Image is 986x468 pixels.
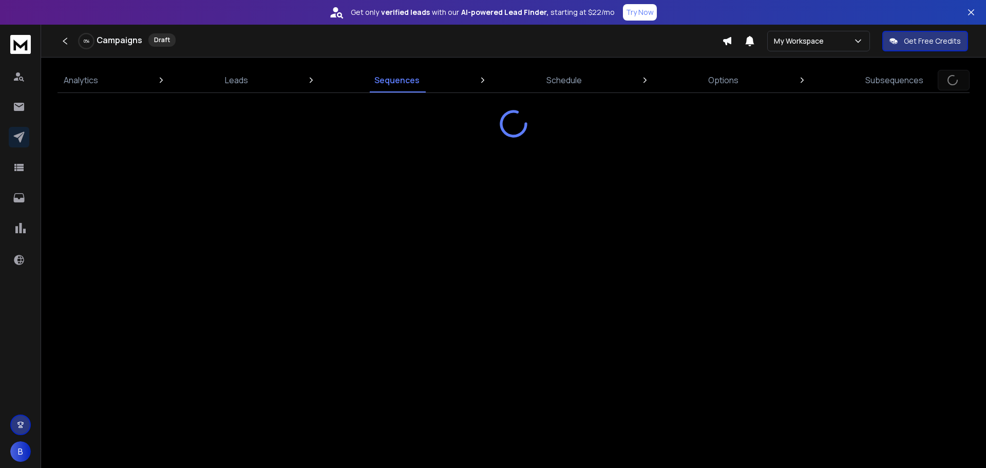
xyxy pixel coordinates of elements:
strong: verified leads [381,7,430,17]
p: Leads [225,74,248,86]
p: Analytics [64,74,98,86]
img: logo [10,35,31,54]
p: Schedule [546,74,582,86]
p: My Workspace [774,36,828,46]
a: Sequences [368,68,426,92]
div: Draft [148,33,176,47]
p: Get only with our starting at $22/mo [351,7,615,17]
p: Try Now [626,7,654,17]
p: 0 % [84,38,89,44]
a: Analytics [58,68,104,92]
p: Options [708,74,738,86]
button: Try Now [623,4,657,21]
a: Schedule [540,68,588,92]
button: B [10,441,31,462]
strong: AI-powered Lead Finder, [461,7,548,17]
button: Get Free Credits [882,31,968,51]
a: Subsequences [859,68,930,92]
p: Sequences [374,74,420,86]
h1: Campaigns [97,34,142,46]
p: Get Free Credits [904,36,961,46]
p: Subsequences [865,74,923,86]
a: Leads [219,68,254,92]
a: Options [702,68,745,92]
